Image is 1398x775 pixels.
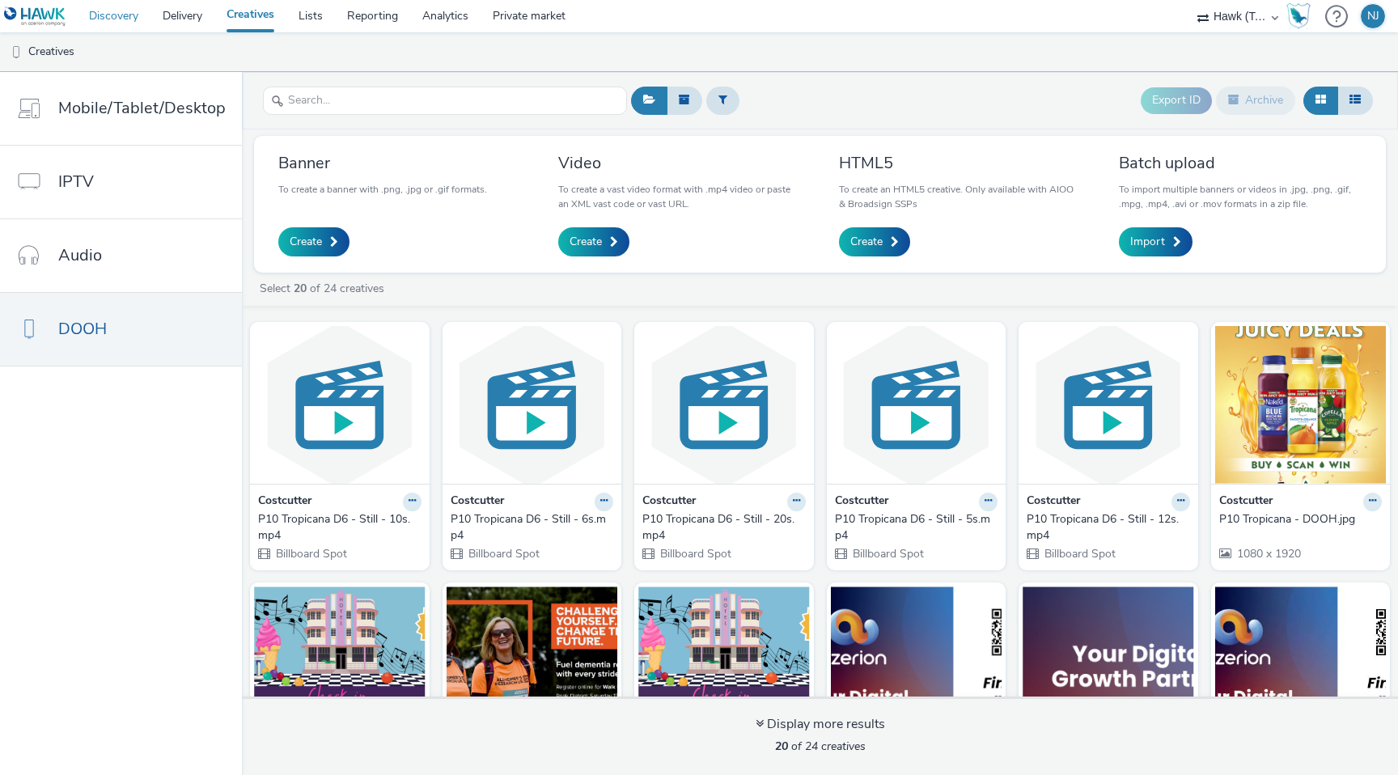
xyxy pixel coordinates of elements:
[558,227,629,256] a: Create
[642,511,806,544] a: P10 Tropicana D6 - Still - 20s.mp4
[1027,511,1190,544] a: P10 Tropicana D6 - Still - 12s.mp4
[1119,227,1193,256] a: Import
[558,182,801,211] p: To create a vast video format with .mp4 video or paste an XML vast code or vast URL.
[835,511,998,544] a: P10 Tropicana D6 - Still - 5s.mp4
[451,511,614,544] a: P10 Tropicana D6 - Still - 6s.mp4
[451,511,608,544] div: P10 Tropicana D6 - Still - 6s.mp4
[558,152,801,174] h3: Video
[1286,3,1317,29] a: Hawk Academy
[1027,511,1184,544] div: P10 Tropicana D6 - Still - 12s.mp4
[258,511,415,544] div: P10 Tropicana D6 - Still - 10s.mp4
[58,244,102,267] span: Audio
[58,96,226,120] span: Mobile/Tablet/Desktop
[839,152,1082,174] h3: HTML5
[1023,326,1194,484] img: P10 Tropicana D6 - Still - 12s.mp4 visual
[1219,511,1376,527] div: P10 Tropicana - DOOH.jpg
[775,739,788,754] strong: 20
[258,511,422,544] a: P10 Tropicana D6 - Still - 10s.mp4
[58,317,107,341] span: DOOH
[839,182,1082,211] p: To create an HTML5 creative. Only available with AIOO & Broadsign SSPs
[278,227,349,256] a: Create
[570,234,602,250] span: Create
[831,326,1002,484] img: P10 Tropicana D6 - Still - 5s.mp4 visual
[258,493,311,511] strong: Costcutter
[1043,546,1116,561] span: Billboard Spot
[638,326,810,484] img: P10 Tropicana D6 - Still - 20s.mp4 visual
[839,227,910,256] a: Create
[1286,3,1311,29] img: Hawk Academy
[451,493,504,511] strong: Costcutter
[8,44,24,61] img: dooh
[447,326,618,484] img: P10 Tropicana D6 - Still - 6s.mp4 visual
[278,152,487,174] h3: Banner
[835,511,992,544] div: P10 Tropicana D6 - Still - 5s.mp4
[258,281,391,296] a: Select of 24 creatives
[1215,326,1387,484] img: P10 Tropicana - DOOH.jpg visual
[1027,493,1080,511] strong: Costcutter
[1303,87,1338,114] button: Grid
[1219,511,1383,527] a: P10 Tropicana - DOOH.jpg
[467,546,540,561] span: Billboard Spot
[254,326,426,484] img: P10 Tropicana D6 - Still - 10s.mp4 visual
[447,587,618,744] img: TEST (1920x1080 - VIDEO - 20" ANIMATED) visual
[642,511,799,544] div: P10 Tropicana D6 - Still - 20s.mp4
[775,739,866,754] span: of 24 creatives
[254,587,426,744] img: TEST (1920x1080 - VIDEO - 30" STATIC) visual
[1119,182,1362,211] p: To import multiple banners or videos in .jpg, .png, .gif, .mpg, .mp4, .avi or .mov formats in a z...
[1023,587,1194,744] img: 75Media TEST - Banner - 1728x432 visual
[1119,152,1362,174] h3: Batch upload
[850,234,883,250] span: Create
[278,182,487,197] p: To create a banner with .png, .jpg or .gif formats.
[1235,546,1301,561] span: 1080 x 1920
[1215,587,1387,744] img: 75Media TEST - Video - 600x300 visual
[638,587,810,744] img: TEST (1920x1080) visual
[1367,4,1379,28] div: NJ
[274,546,347,561] span: Billboard Spot
[831,587,1002,744] img: 75Media TEST - Banner - 864x432 visual
[290,234,322,250] span: Create
[1337,87,1373,114] button: Table
[1216,87,1295,114] button: Archive
[1141,87,1212,113] button: Export ID
[4,6,66,27] img: undefined Logo
[294,281,307,296] strong: 20
[263,87,627,115] input: Search...
[1130,234,1165,250] span: Import
[756,715,885,734] div: Display more results
[1219,493,1273,511] strong: Costcutter
[835,493,888,511] strong: Costcutter
[642,493,696,511] strong: Costcutter
[659,546,731,561] span: Billboard Spot
[851,546,924,561] span: Billboard Spot
[58,170,94,193] span: IPTV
